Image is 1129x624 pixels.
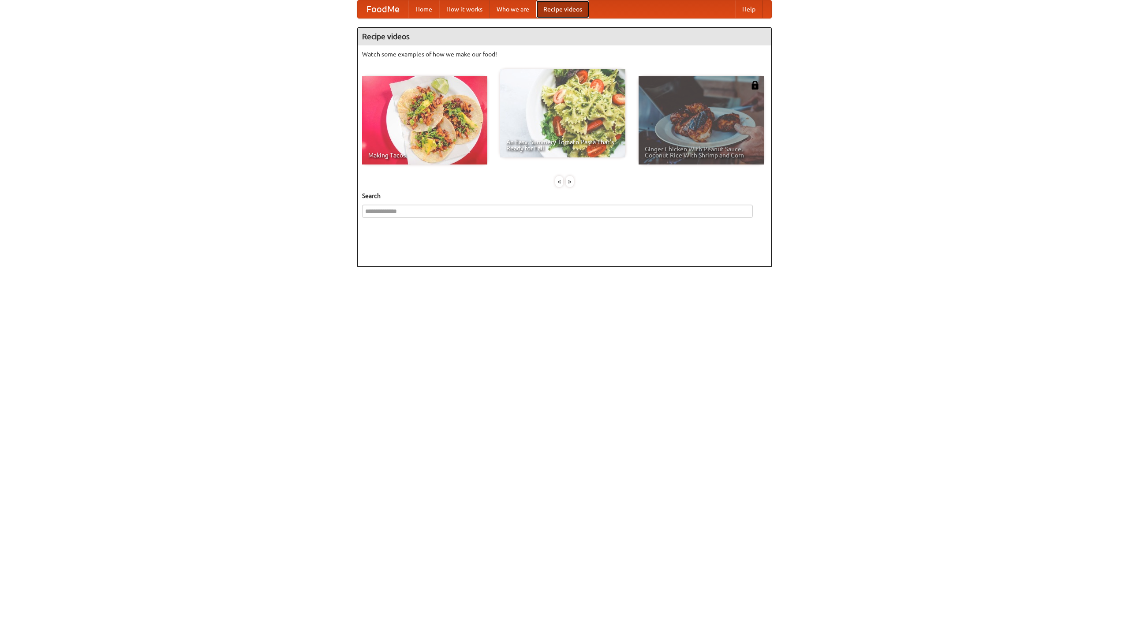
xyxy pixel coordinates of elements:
a: An Easy, Summery Tomato Pasta That's Ready for Fall [500,69,625,157]
h5: Search [362,191,767,200]
h4: Recipe videos [358,28,771,45]
a: Home [408,0,439,18]
span: Making Tacos [368,152,481,158]
a: Who we are [490,0,536,18]
div: » [566,176,574,187]
a: Recipe videos [536,0,589,18]
img: 483408.png [751,81,759,90]
p: Watch some examples of how we make our food! [362,50,767,59]
a: How it works [439,0,490,18]
a: FoodMe [358,0,408,18]
a: Help [735,0,763,18]
div: « [555,176,563,187]
span: An Easy, Summery Tomato Pasta That's Ready for Fall [506,139,619,151]
a: Making Tacos [362,76,487,164]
